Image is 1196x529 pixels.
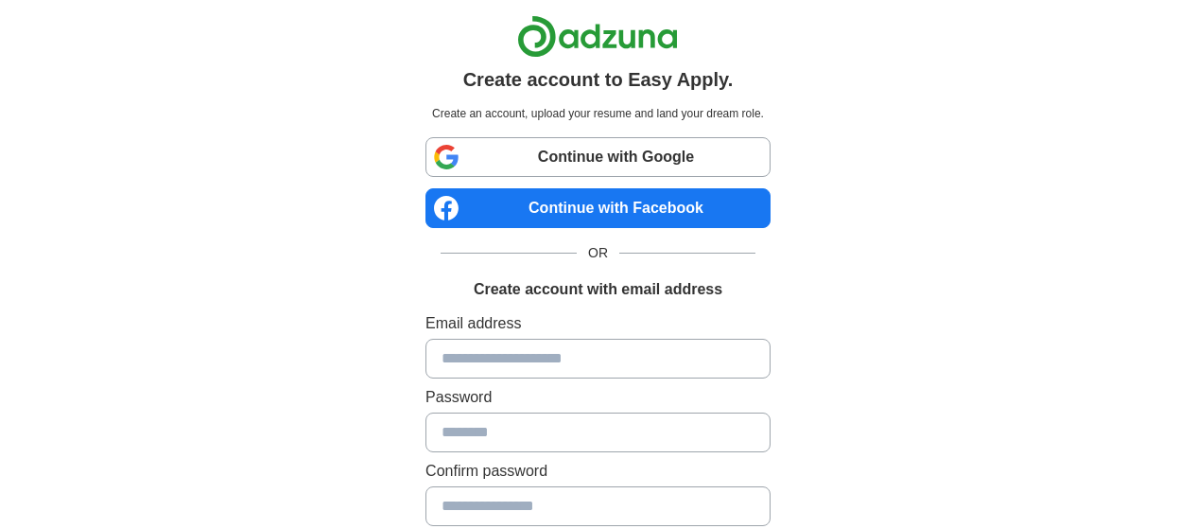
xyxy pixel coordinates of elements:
p: Create an account, upload your resume and land your dream role. [429,105,767,122]
h1: Create account to Easy Apply. [463,65,734,94]
span: OR [577,243,619,263]
a: Continue with Facebook [425,188,771,228]
label: Email address [425,312,771,335]
label: Password [425,386,771,409]
h1: Create account with email address [474,278,722,301]
a: Continue with Google [425,137,771,177]
img: Adzuna logo [517,15,678,58]
label: Confirm password [425,460,771,483]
